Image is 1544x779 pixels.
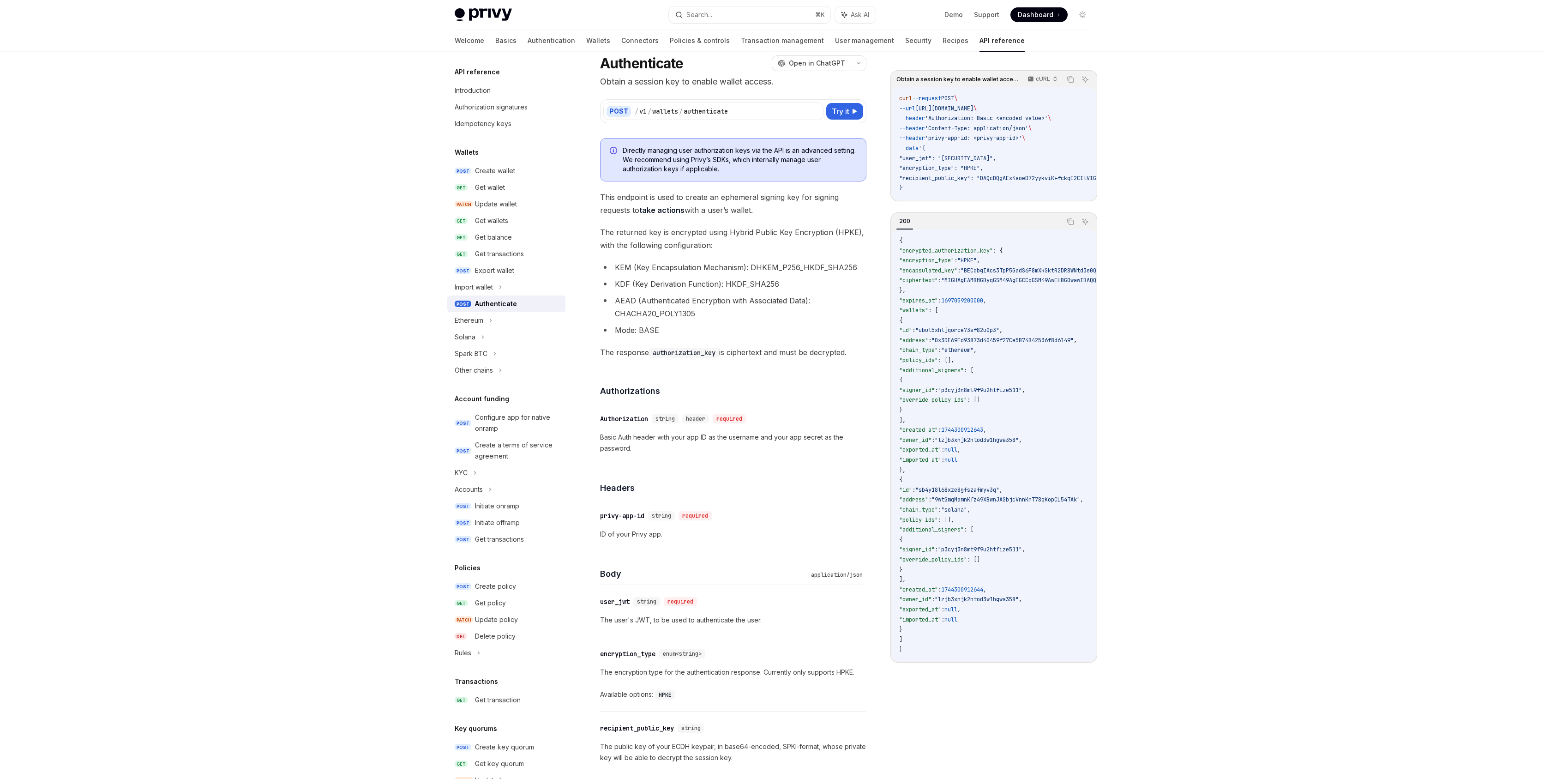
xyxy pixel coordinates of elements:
span: : [], [938,356,954,364]
span: null [944,616,957,623]
span: Dashboard [1018,10,1053,19]
code: authorization_key [649,348,719,358]
span: enum<string> [663,650,702,658]
span: : [941,616,944,623]
div: Create wallet [475,165,515,176]
span: --url [899,105,915,112]
span: GET [455,217,468,224]
svg: Info [610,147,619,156]
span: "p3cyj3n8mt9f9u2htfize511" [938,386,1022,394]
button: Ask AI [1079,216,1091,228]
span: "id" [899,486,912,494]
span: Ask AI [851,10,869,19]
div: Import wallet [455,282,493,293]
span: \ [1022,134,1025,142]
span: : [931,596,935,603]
span: }, [899,287,906,294]
span: ], [899,417,906,424]
span: string [681,725,701,732]
span: : [ [928,307,938,314]
button: Toggle dark mode [1075,7,1090,22]
span: "id" [899,326,912,334]
div: / [679,107,683,116]
div: Ethereum [455,315,483,326]
span: POST [941,95,954,102]
span: "encryption_type" [899,257,954,264]
a: Demo [944,10,963,19]
span: \ [1028,125,1032,132]
span: : [935,386,938,394]
div: user_jwt [600,597,630,606]
span: 1744300912643 [941,426,983,434]
h5: Wallets [455,147,479,158]
span: : [954,257,957,264]
span: "solana" [941,506,967,513]
span: POST [455,420,471,427]
span: POST [455,267,471,274]
p: Obtain a session key to enable wallet access. [600,75,866,88]
span: GET [455,761,468,767]
span: : [941,456,944,464]
span: , [1074,337,1077,344]
span: '{ [919,145,925,152]
span: , [983,297,986,304]
span: "imported_at" [899,456,941,464]
span: { [899,476,902,483]
button: Copy the contents from the code block [1064,216,1076,228]
span: \ [973,105,977,112]
div: required [713,414,746,423]
span: "recipient_public_key": "DAQcDQgAEx4aoeD72yykviK+fckqE2CItVIGn1rCnvCXZ1HgpOcMEMialRmTrqIK4oZlYd1" [899,175,1213,182]
span: POST [455,447,471,454]
span: "created_at" [899,586,938,593]
span: "override_policy_ids" [899,396,967,404]
div: wallets [652,107,678,116]
div: Rules [455,647,471,658]
span: "exported_at" [899,606,941,613]
a: GETGet policy [447,595,565,611]
span: { [899,237,902,244]
span: , [983,426,986,434]
div: required [679,511,712,520]
div: Authorization signatures [455,102,528,113]
span: } [899,626,902,633]
a: PATCHUpdate policy [447,611,565,628]
span: string [637,598,656,605]
a: Support [974,10,999,19]
div: Spark BTC [455,348,487,359]
span: "policy_ids" [899,516,938,524]
span: : { [993,247,1003,254]
span: PATCH [455,201,473,208]
a: GETGet key quorum [447,755,565,772]
span: "chain_type" [899,346,938,354]
span: : [], [938,516,954,524]
div: / [635,107,638,116]
span: --header [899,125,925,132]
a: API reference [979,30,1025,52]
span: null [944,446,957,453]
span: "owner_id" [899,596,931,603]
span: , [983,586,986,593]
span: , [1019,436,1022,444]
h5: Account funding [455,393,509,405]
span: This endpoint is used to create an ephemeral signing key for signing requests to with a user’s wa... [600,191,866,217]
div: Get transactions [475,248,524,260]
span: "additional_signers" [899,526,964,533]
div: Solana [455,332,475,343]
div: Update policy [475,614,518,625]
div: Get policy [475,598,506,609]
a: POSTCreate key quorum [447,739,565,755]
span: : [957,267,961,274]
a: Policies & controls [670,30,730,52]
span: "BECqbgIAcs3TpP5GadS6F8mXkSktR2DR8WNtd3e0Qcy7PpoRHEygpzjFWttntS+SEM3VSr4Thewh18ZP9chseLE=" [961,267,1251,274]
a: GETGet transactions [447,246,565,262]
p: The public key of your ECDH keypair, in base64-encoded, SPKI-format, whose private key will be ab... [600,741,866,763]
span: PATCH [455,616,473,623]
span: DEL [455,633,467,640]
h4: Headers [600,482,866,494]
div: Update wallet [475,199,517,210]
div: Export wallet [475,265,514,276]
img: light logo [455,8,512,21]
li: Mode: BASE [600,324,866,337]
span: "address" [899,337,928,344]
span: , [1022,386,1025,394]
